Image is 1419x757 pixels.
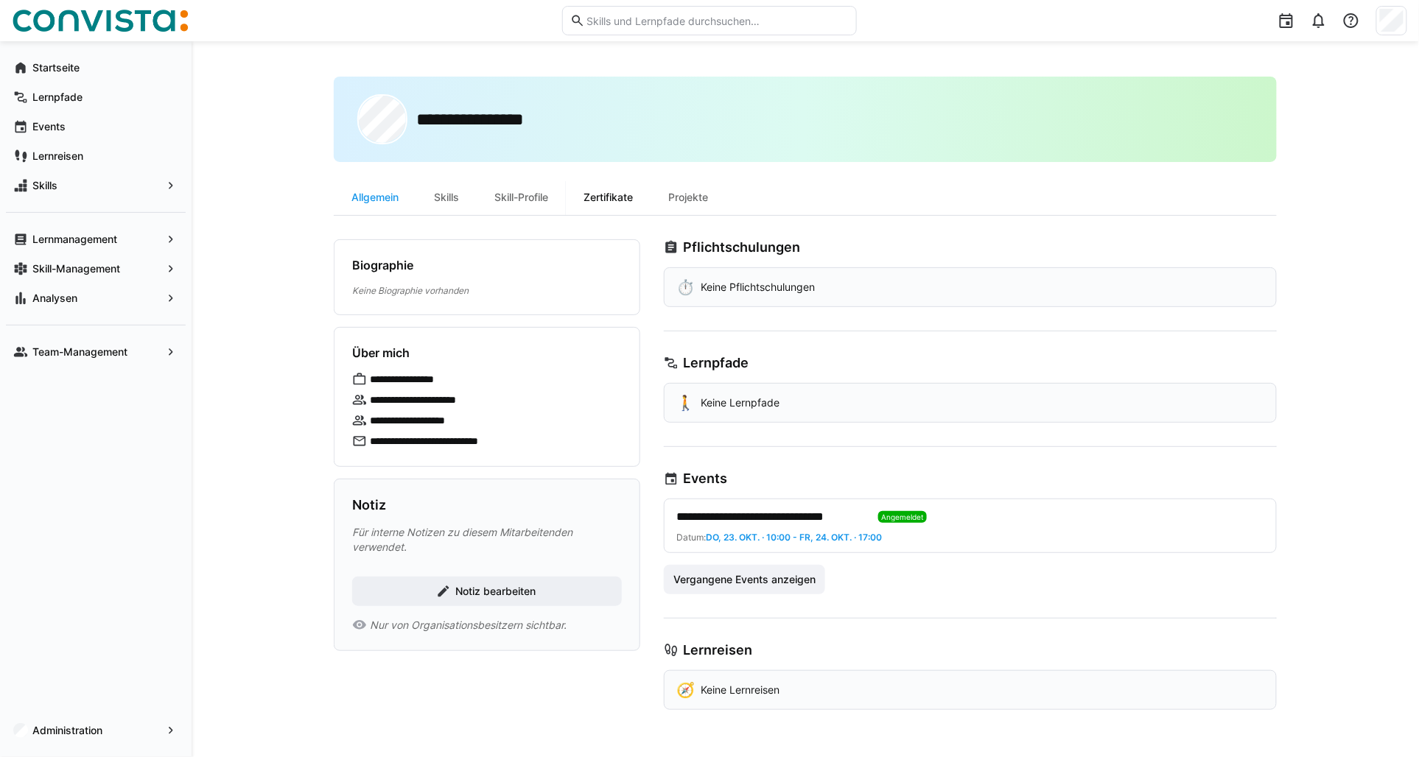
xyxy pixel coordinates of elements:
[651,180,726,215] div: Projekte
[352,345,410,360] h4: Über mich
[352,497,386,513] h3: Notiz
[706,532,882,543] span: Do, 23. Okt. · 10:00 - Fr, 24. Okt. · 17:00
[881,513,924,521] span: Angemeldet
[701,395,779,410] p: Keine Lernpfade
[676,395,695,410] div: 🚶
[370,618,567,633] span: Nur von Organisationsbesitzern sichtbar.
[676,532,1252,543] div: Datum:
[352,258,413,272] h4: Biographie
[676,683,695,697] div: 🧭
[585,14,849,27] input: Skills und Lernpfade durchsuchen…
[664,565,825,594] button: Vergangene Events anzeigen
[671,572,818,587] span: Vergangene Events anzeigen
[477,180,566,215] div: Skill-Profile
[566,180,651,215] div: Zertifikate
[416,180,477,215] div: Skills
[683,355,749,371] h3: Lernpfade
[352,577,622,606] button: Notiz bearbeiten
[683,642,752,658] h3: Lernreisen
[676,280,695,295] div: ⏱️
[683,471,727,487] h3: Events
[683,239,800,256] h3: Pflichtschulungen
[352,525,622,554] p: Für interne Notizen zu diesem Mitarbeitenden verwendet.
[701,280,815,295] p: Keine Pflichtschulungen
[453,584,538,599] span: Notiz bearbeiten
[334,180,416,215] div: Allgemein
[701,683,779,697] p: Keine Lernreisen
[352,284,622,297] p: Keine Biographie vorhanden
